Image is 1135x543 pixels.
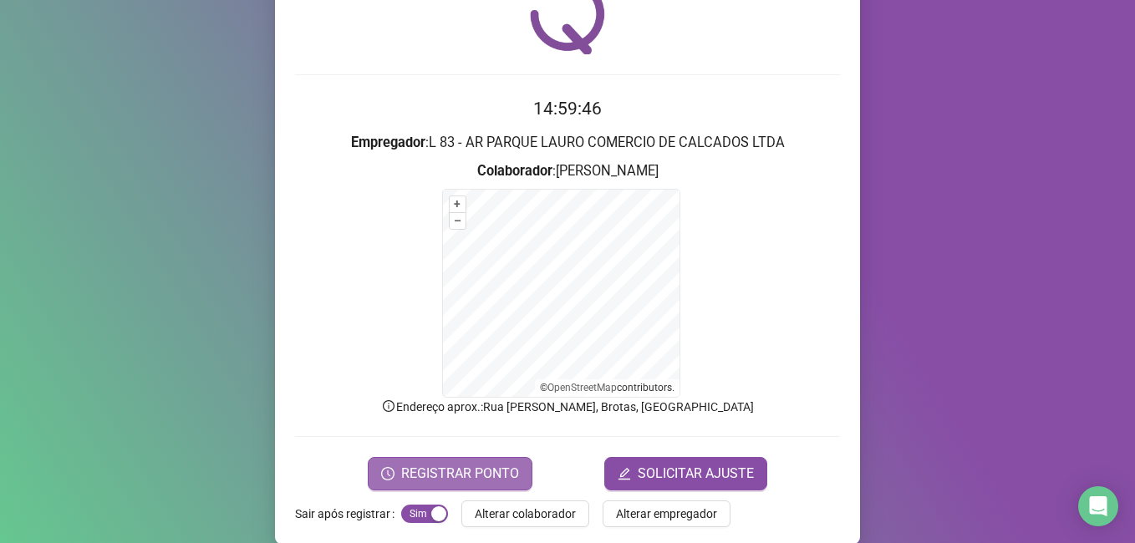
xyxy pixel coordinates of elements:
[604,457,767,490] button: editSOLICITAR AJUSTE
[295,132,840,154] h3: : L 83 - AR PARQUE LAURO COMERCIO DE CALCADOS LTDA
[638,464,754,484] span: SOLICITAR AJUSTE
[368,457,532,490] button: REGISTRAR PONTO
[295,500,401,527] label: Sair após registrar
[351,134,425,150] strong: Empregador
[477,163,552,179] strong: Colaborador
[547,382,617,393] a: OpenStreetMap
[475,505,576,523] span: Alterar colaborador
[295,160,840,182] h3: : [PERSON_NAME]
[450,213,466,229] button: –
[533,99,602,119] time: 14:59:46
[401,464,519,484] span: REGISTRAR PONTO
[450,196,466,212] button: +
[295,398,840,416] p: Endereço aprox. : Rua [PERSON_NAME], Brotas, [GEOGRAPHIC_DATA]
[618,467,631,480] span: edit
[1078,486,1118,526] div: Open Intercom Messenger
[381,467,394,480] span: clock-circle
[540,382,674,393] li: © contributors.
[616,505,717,523] span: Alterar empregador
[381,398,396,414] span: info-circle
[461,500,589,527] button: Alterar colaborador
[603,500,730,527] button: Alterar empregador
